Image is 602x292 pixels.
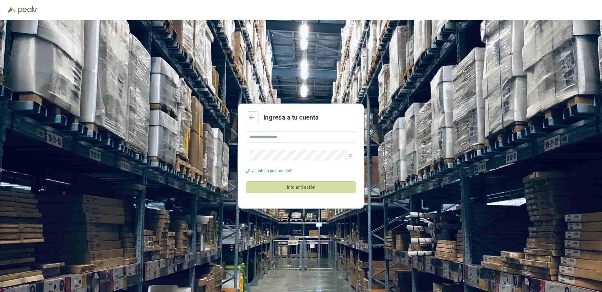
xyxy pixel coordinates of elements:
img: Logo [8,7,16,13]
button: Iniciar Sesión [246,181,356,193]
img: Peakr [18,6,38,14]
span: eye-invisible [349,154,352,157]
a: ¿Olvidaste tu contraseña? [246,168,292,174]
h2: Ingresa a tu cuenta [264,113,319,122]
